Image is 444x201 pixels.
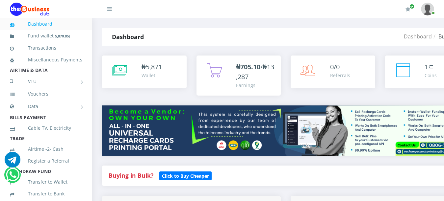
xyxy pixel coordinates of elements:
[404,33,432,40] a: Dashboard
[409,4,414,9] span: Renew/Upgrade Subscription
[425,72,437,79] div: Coins
[54,33,70,38] small: [ ]
[142,62,162,72] div: ₦
[10,142,82,157] a: Airtime -2- Cash
[291,56,375,88] a: 0/0 Referrals
[421,3,434,15] img: User
[405,7,410,12] i: Renew/Upgrade Subscription
[10,52,82,67] a: Miscellaneous Payments
[112,33,144,41] strong: Dashboard
[142,72,162,79] div: Wallet
[10,40,82,56] a: Transactions
[109,171,153,179] strong: Buying in Bulk?
[10,3,49,16] img: Logo
[330,72,350,79] div: Referrals
[10,121,82,136] a: Cable TV, Electricity
[6,172,19,183] a: Chat for support
[236,82,274,89] div: Earnings
[5,157,20,167] a: Chat for support
[162,173,209,179] b: Click to Buy Cheaper
[10,73,82,90] a: VTU
[425,62,428,71] span: 1
[146,62,162,71] span: 5,871
[425,62,437,72] div: ⊆
[10,98,82,115] a: Data
[159,171,212,179] a: Click to Buy Cheaper
[10,153,82,168] a: Register a Referral
[10,174,82,190] a: Transfer to Wallet
[102,56,187,88] a: ₦5,871 Wallet
[236,62,260,71] b: ₦705.10
[236,62,274,81] span: /₦13,287
[10,16,82,32] a: Dashboard
[330,62,340,71] span: 0/0
[196,56,281,96] a: ₦705.10/₦13,287 Earnings
[10,28,82,44] a: Fund wallet[5,870.85]
[55,33,69,38] b: 5,870.85
[10,86,82,101] a: Vouchers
